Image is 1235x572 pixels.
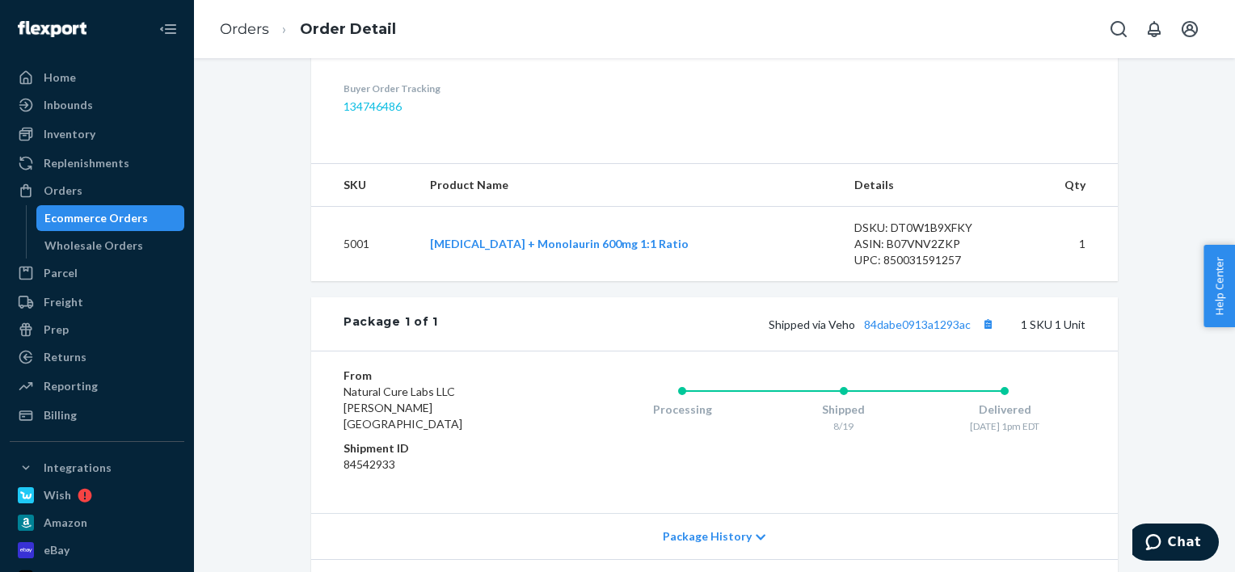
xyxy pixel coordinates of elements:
div: Shipped [763,402,925,418]
div: Replenishments [44,155,129,171]
dt: From [344,368,537,384]
img: Flexport logo [18,21,86,37]
a: Billing [10,402,184,428]
dt: Shipment ID [344,440,537,456]
div: Amazon [44,515,87,531]
a: Parcel [10,260,184,286]
span: Shipped via Veho [769,318,998,331]
a: Reporting [10,373,184,399]
div: Home [44,69,76,86]
dt: Buyer Order Tracking [344,82,597,95]
a: Ecommerce Orders [36,205,185,231]
div: Wholesale Orders [44,238,143,254]
a: Replenishments [10,150,184,176]
div: ASIN: B07VNV2ZKP [854,236,1006,252]
a: 134746486 [344,99,402,113]
div: 8/19 [763,419,925,433]
th: SKU [311,164,417,207]
a: Orders [10,178,184,204]
th: Details [841,164,1019,207]
button: Help Center [1203,245,1235,327]
a: Returns [10,344,184,370]
th: Qty [1019,164,1118,207]
ol: breadcrumbs [207,6,409,53]
a: Orders [220,20,269,38]
div: UPC: 850031591257 [854,252,1006,268]
div: Parcel [44,265,78,281]
a: Amazon [10,510,184,536]
td: 1 [1019,207,1118,282]
td: 5001 [311,207,417,282]
div: Reporting [44,378,98,394]
span: Package History [663,528,752,545]
a: Home [10,65,184,90]
button: Open Search Box [1102,13,1135,45]
div: Returns [44,349,86,365]
div: eBay [44,542,70,558]
div: Prep [44,322,69,338]
a: Prep [10,317,184,343]
a: Inbounds [10,92,184,118]
a: Order Detail [300,20,396,38]
a: Wholesale Orders [36,233,185,259]
button: Open account menu [1174,13,1206,45]
button: Close Navigation [152,13,184,45]
div: Integrations [44,460,112,476]
div: Ecommerce Orders [44,210,148,226]
span: Natural Cure Labs LLC [PERSON_NAME][GEOGRAPHIC_DATA] [344,385,462,431]
div: Inventory [44,126,95,142]
a: Inventory [10,121,184,147]
div: DSKU: DT0W1B9XFKY [854,220,1006,236]
div: Wish [44,487,71,503]
div: 1 SKU 1 Unit [438,313,1085,334]
iframe: Opens a widget where you can chat to one of our agents [1132,524,1219,564]
button: Open notifications [1138,13,1170,45]
div: Delivered [924,402,1085,418]
button: Copy tracking number [977,313,998,334]
a: Freight [10,289,184,315]
a: [MEDICAL_DATA] + Monolaurin 600mg 1:1 Ratio [430,237,689,250]
a: eBay [10,537,184,563]
div: Processing [601,402,763,418]
div: Freight [44,294,83,310]
dd: 84542933 [344,456,537,473]
div: Orders [44,183,82,199]
a: Wish [10,482,184,508]
div: Inbounds [44,97,93,113]
div: [DATE] 1pm EDT [924,419,1085,433]
div: Billing [44,407,77,423]
div: Package 1 of 1 [344,313,438,334]
th: Product Name [417,164,841,207]
a: 84dabe0913a1293ac [864,318,971,331]
button: Integrations [10,455,184,481]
